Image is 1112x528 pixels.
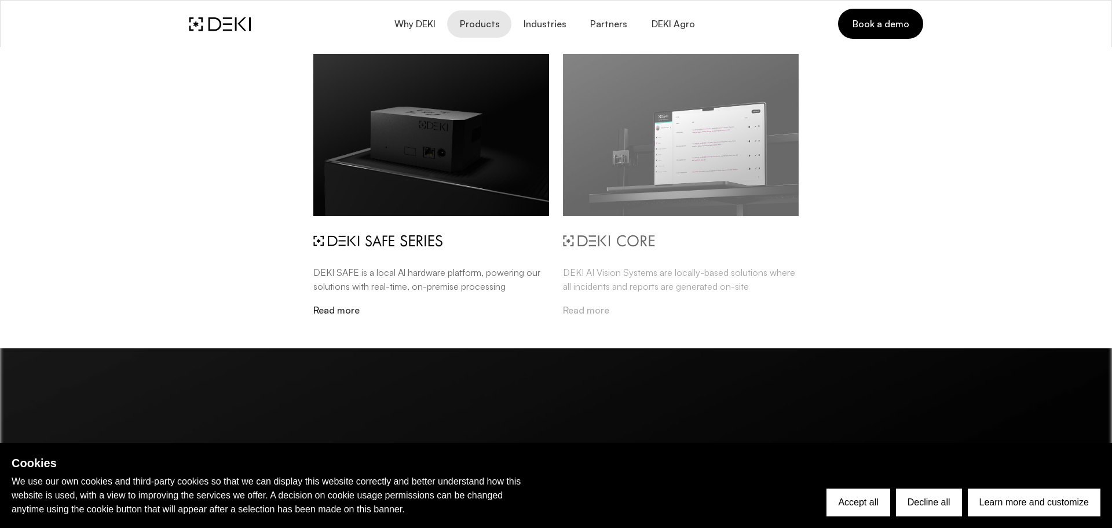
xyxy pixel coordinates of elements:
[852,17,909,30] span: Book a demo
[563,265,799,293] p: DEKI AI Vision Systems are locally-based solutions where all incidents and reports are generated ...
[826,489,890,516] button: Accept all
[313,54,549,316] a: DEKI SAFE is a local Al hardware platform, powering our solutions with real-time, on-premise proc...
[313,54,549,216] img: deki-safe-menu.CJ5BZnBs.jpg
[313,305,549,316] a: Read more
[590,19,627,30] span: Partners
[563,54,799,316] a: DEKI AI Vision Systems are locally-based solutions where all incidents and reports are generated ...
[447,10,511,38] button: Products
[394,19,436,30] span: Why DEKI
[459,19,499,30] span: Products
[896,489,962,516] button: Decline all
[563,235,655,247] img: svg%3e
[650,19,694,30] span: DEKI Agro
[189,17,251,31] img: DEKI Logo
[838,9,923,39] a: Book a demo
[12,475,533,516] p: We use our own cookies and third-party cookies so that we can display this website correctly and ...
[563,54,799,216] img: deki-software-menu.ubbYBXZk.jpg
[578,10,639,38] a: Partners
[639,10,706,38] a: DEKI Agro
[382,10,447,38] button: Why DEKI
[313,235,442,247] img: deki-safe-series-menu.CU09mGbr.svg
[12,454,533,472] h2: Cookies
[563,305,799,316] a: Read more
[511,10,578,38] button: Industries
[968,489,1100,516] button: Learn more and customize
[313,265,549,293] p: DEKI SAFE is a local Al hardware platform, powering our solutions with real-time, on-premise proc...
[523,19,566,30] span: Industries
